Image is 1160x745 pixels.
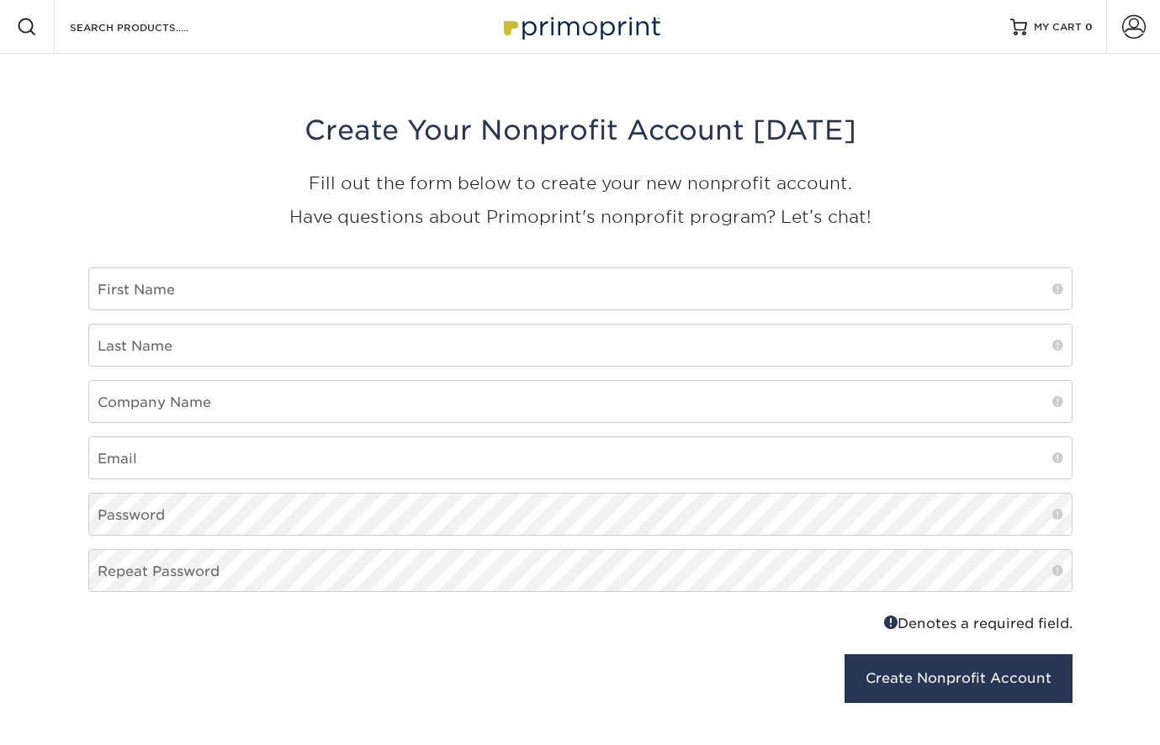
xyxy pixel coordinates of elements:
p: Fill out the form below to create your new nonprofit account. Have questions about Primoprint's n... [88,166,1073,234]
span: MY CART [1034,20,1082,34]
button: Create Nonprofit Account [845,654,1073,703]
h3: Create Your Nonprofit Account [DATE] [88,114,1073,146]
span: 0 [1085,21,1093,33]
div: Denotes a required field. [593,612,1073,634]
input: SEARCH PRODUCTS..... [68,17,232,37]
img: Primoprint [496,8,665,45]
